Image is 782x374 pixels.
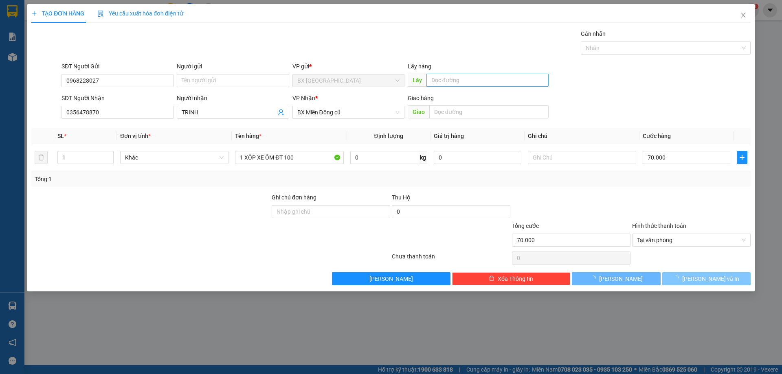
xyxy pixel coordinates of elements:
button: deleteXóa Thông tin [452,272,571,285]
label: Hình thức thanh toán [632,223,686,229]
input: VD: Bàn, Ghế [235,151,343,164]
button: [PERSON_NAME] [332,272,450,285]
span: Yêu cầu xuất hóa đơn điện tử [97,10,183,17]
div: Chưa thanh toán [391,252,511,266]
span: 0941 78 2525 [29,28,114,44]
span: plus [31,11,37,16]
span: Giao [408,105,429,118]
label: Gán nhãn [581,31,606,37]
button: plus [737,151,747,164]
span: [PERSON_NAME] [599,274,643,283]
span: Xóa Thông tin [498,274,533,283]
div: SĐT Người Gửi [62,62,174,71]
div: Người nhận [177,94,289,103]
input: 0 [434,151,521,164]
input: Dọc đường [429,105,549,118]
span: Tên hàng [235,133,261,139]
span: kg [419,151,427,164]
span: BX Quảng Ngãi ĐT: [29,28,114,44]
span: plus [737,154,747,161]
span: BX Quảng Ngãi [297,74,400,87]
span: user-add [278,109,284,116]
span: Lấy [408,74,426,87]
th: Ghi chú [525,128,639,144]
span: loading [590,276,599,281]
span: Định lượng [374,133,403,139]
button: [PERSON_NAME] và In [662,272,751,285]
strong: CÔNG TY CP BÌNH TÂM [29,4,110,27]
span: Lấy hàng [408,63,431,70]
span: Gửi: [3,47,15,55]
span: TẠO ĐƠN HÀNG [31,10,84,17]
input: Ghi Chú [528,151,636,164]
label: Ghi chú đơn hàng [272,194,316,201]
img: logo [3,6,28,43]
span: VP Nhận [292,95,315,101]
span: close [740,12,747,18]
span: Tại văn phòng [637,234,746,246]
input: Ghi chú đơn hàng [272,205,390,218]
span: SL [57,133,64,139]
span: Giao hàng [408,95,434,101]
span: loading [673,276,682,281]
span: [PERSON_NAME] [369,274,413,283]
span: Thu Hộ [392,194,411,201]
span: delete [489,276,494,282]
input: Dọc đường [426,74,549,87]
button: delete [35,151,48,164]
span: 0969161151 [3,55,40,62]
span: BX Miền Đông cũ [297,106,400,118]
span: Giá trị hàng [434,133,464,139]
img: icon [97,11,104,17]
span: BX [GEOGRAPHIC_DATA] - [15,47,91,55]
div: Người gửi [177,62,289,71]
span: Tổng cước [512,223,539,229]
div: SĐT Người Nhận [62,94,174,103]
span: [PERSON_NAME] và In [682,274,739,283]
div: Tổng: 1 [35,175,302,184]
button: [PERSON_NAME] [572,272,660,285]
button: Close [732,4,755,27]
div: VP gửi [292,62,404,71]
span: Đơn vị tính [120,133,151,139]
span: Cước hàng [643,133,671,139]
span: Khác [125,151,224,164]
